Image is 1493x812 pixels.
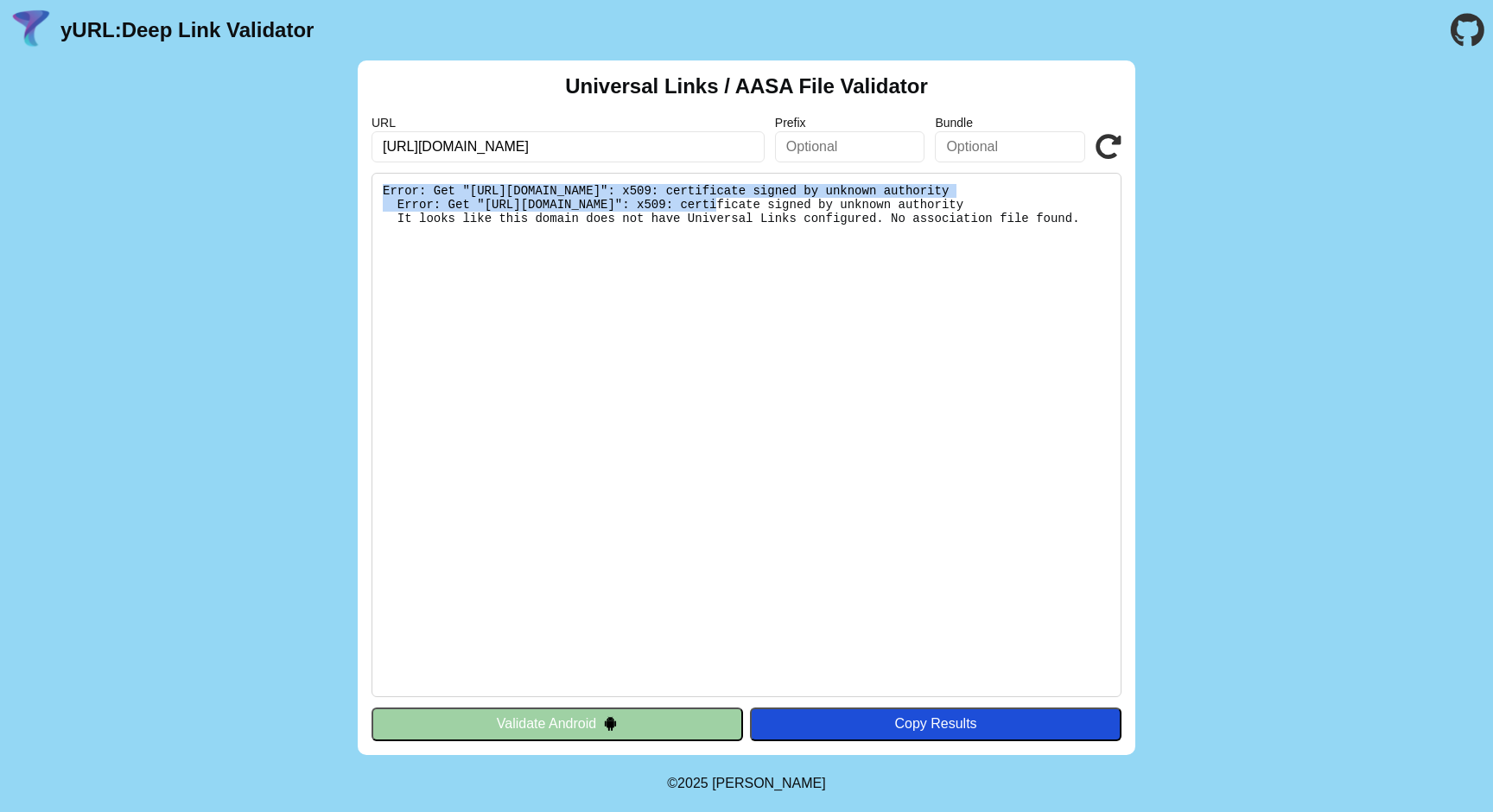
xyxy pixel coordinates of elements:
footer: © [667,755,825,812]
input: Required [372,131,765,162]
button: Validate Android [372,707,743,740]
div: Copy Results [759,716,1113,732]
input: Optional [775,131,925,162]
pre: Error: Get "[URL][DOMAIN_NAME]": x509: certificate signed by unknown authority Error: Get "[URL][... [372,173,1121,697]
button: Copy Results [750,707,1121,740]
label: Prefix [775,116,925,130]
img: droidIcon.svg [603,716,618,731]
a: Michael Ibragimchayev's Personal Site [712,776,826,790]
h2: Universal Links / AASA File Validator [565,74,928,98]
label: Bundle [935,116,1085,130]
input: Optional [935,131,1085,162]
label: URL [372,116,765,130]
a: yURL:Deep Link Validator [60,18,314,42]
span: 2025 [677,776,708,790]
img: yURL Logo [9,8,54,53]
